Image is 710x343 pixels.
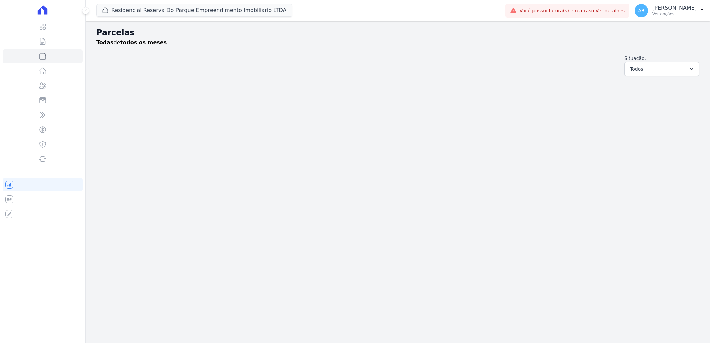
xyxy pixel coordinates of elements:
[96,27,699,39] h2: Parcelas
[652,11,697,17] p: Ver opções
[120,39,167,46] strong: todos os meses
[519,7,625,14] span: Você possui fatura(s) em atraso.
[629,1,710,20] button: AR [PERSON_NAME] Ver opções
[596,8,625,13] a: Ver detalhes
[96,39,167,47] p: de
[624,62,699,76] button: Todos
[652,5,697,11] p: [PERSON_NAME]
[96,39,114,46] strong: Todas
[638,8,644,13] span: AR
[624,55,646,61] label: Situação:
[630,65,643,73] span: Todos
[96,4,292,17] button: Residencial Reserva Do Parque Empreendimento Imobiliario LTDA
